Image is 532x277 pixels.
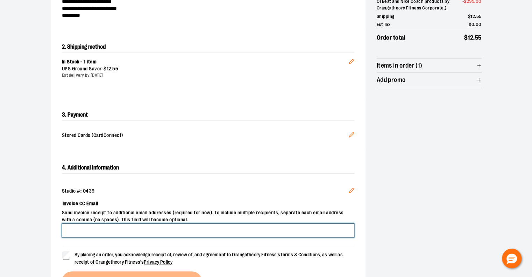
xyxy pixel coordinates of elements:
[502,249,522,268] button: Hello, have a question? Let’s chat.
[377,33,406,42] span: Order total
[62,109,354,121] h2: 3. Payment
[62,65,349,72] div: UPS Ground Saver -
[144,259,172,265] a: Privacy Policy
[112,66,118,71] span: 55
[377,77,406,83] span: Add promo
[62,198,354,209] label: Invoice CC Email
[62,251,70,259] input: By placing an order, you acknowledge receipt of, review of, and agreement to Orangetheory Fitness...
[476,14,482,19] span: 55
[62,41,354,53] h2: 2. Shipping method
[468,34,473,41] span: 12
[343,182,360,201] button: Edit
[377,62,423,69] span: Items in order (1)
[111,66,113,71] span: .
[475,34,482,41] span: 55
[377,73,482,87] button: Add promo
[470,14,475,19] span: 12
[107,66,111,71] span: 12
[464,34,468,41] span: $
[343,126,360,145] button: Edit
[476,22,482,27] span: 00
[475,14,476,19] span: .
[377,58,482,72] button: Items in order (1)
[473,34,475,41] span: .
[471,22,475,27] span: 0
[469,22,471,27] span: $
[343,47,360,72] button: Edit
[474,22,476,27] span: .
[468,14,471,19] span: $
[377,13,395,20] span: Shipping
[104,66,107,71] span: $
[62,188,354,195] div: Studio #: 0439
[377,21,391,28] span: Est Tax
[62,209,354,223] span: Send invoice receipt to additional email addresses (required for now). To include multiple recipi...
[280,252,320,257] a: Terms & Conditions
[62,58,349,65] div: In Stock - 1 item
[62,132,349,140] span: Stored Cards (CardConnect)
[62,72,349,78] div: Est delivery by [DATE]
[62,162,354,174] h2: 4. Additional Information
[75,252,343,265] span: By placing an order, you acknowledge receipt of, review of, and agreement to Orangetheory Fitness...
